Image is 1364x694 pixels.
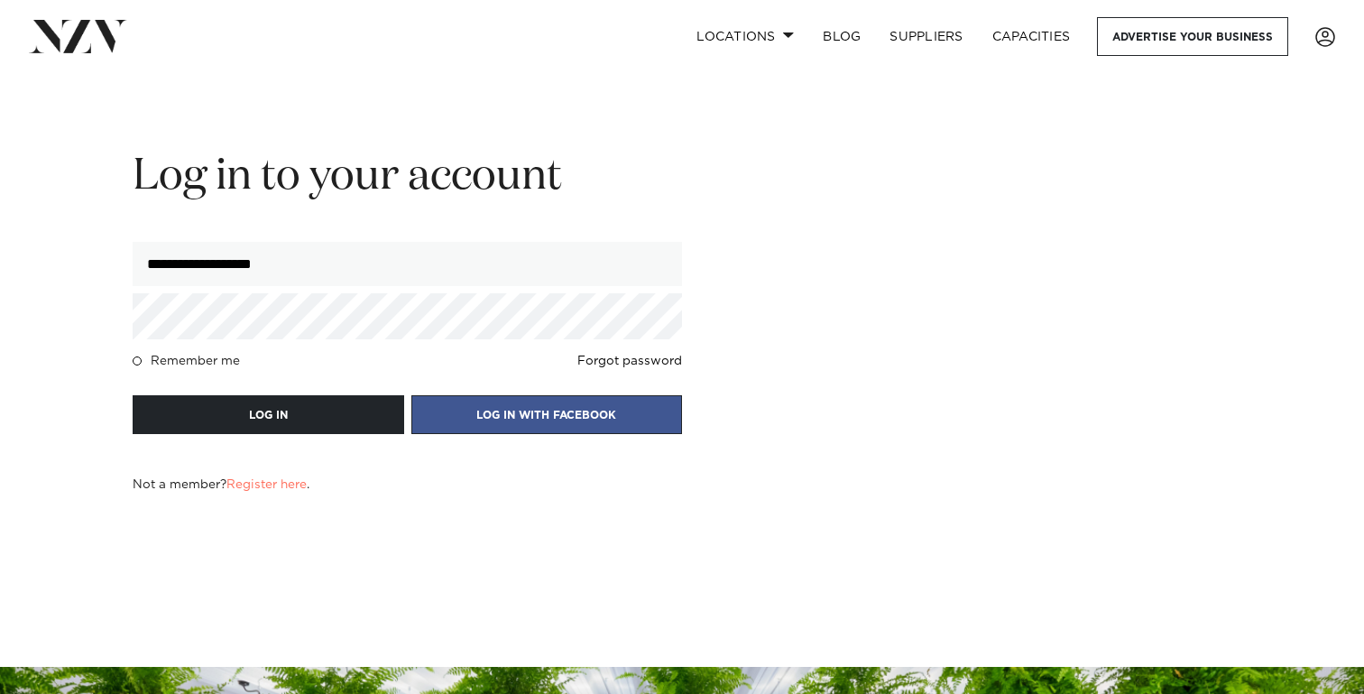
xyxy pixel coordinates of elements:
a: LOG IN WITH FACEBOOK [411,395,683,434]
h4: Remember me [151,354,240,368]
a: SUPPLIERS [875,17,977,56]
img: nzv-logo.png [29,20,127,52]
h2: Log in to your account [133,149,682,206]
button: LOG IN [133,395,404,434]
a: Register here [226,478,307,491]
a: Locations [682,17,808,56]
h4: Not a member? . [133,477,309,492]
a: Advertise your business [1097,17,1288,56]
a: Capacities [978,17,1085,56]
a: Forgot password [577,354,682,368]
a: BLOG [808,17,875,56]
